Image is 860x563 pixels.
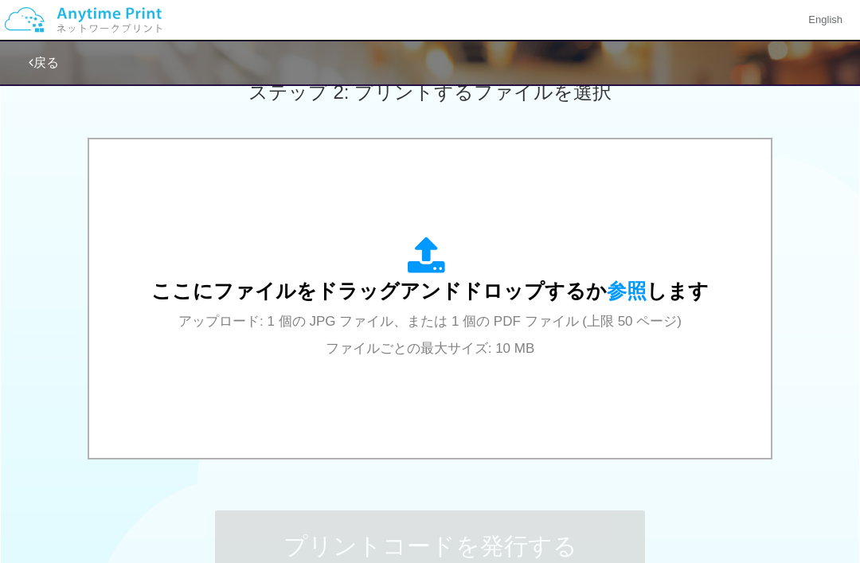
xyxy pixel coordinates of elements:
[178,314,682,356] span: アップロード: 1 個の JPG ファイル、または 1 個の PDF ファイル (上限 50 ページ) ファイルごとの最大サイズ: 10 MB
[29,56,59,69] a: 戻る
[151,280,709,302] span: ここにファイルをドラッグアンドドロップするか します
[248,81,612,103] span: ステップ 2: プリントするファイルを選択
[607,280,647,302] span: 参照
